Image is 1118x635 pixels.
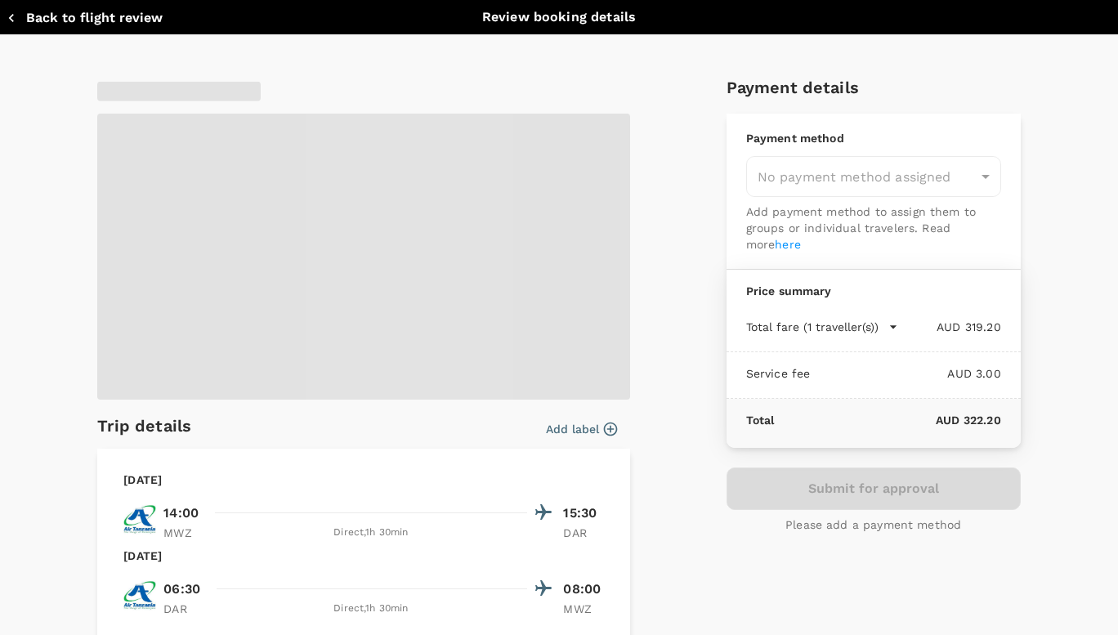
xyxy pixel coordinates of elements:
div: Direct , 1h 30min [214,525,527,541]
div: No payment method assigned [746,156,1001,197]
p: 14:00 [163,503,199,523]
button: Back to flight review [7,10,163,26]
p: [DATE] [123,548,162,564]
p: DAR [163,601,204,617]
p: AUD 3.00 [810,365,1000,382]
div: Direct , 1h 30min [214,601,527,617]
h6: Trip details [97,413,191,439]
p: AUD 322.20 [774,412,1000,428]
p: Add payment method to assign them to groups or individual travelers. Read more [746,203,1001,253]
p: 15:30 [563,503,604,523]
p: 06:30 [163,579,200,599]
p: DAR [563,525,604,541]
p: 08:00 [563,579,604,599]
p: Price summary [746,283,1001,299]
p: Total fare (1 traveller(s)) [746,319,879,335]
p: Please add a payment method [785,516,961,533]
p: AUD 319.20 [898,319,1001,335]
p: MWZ [563,601,604,617]
p: Total [746,412,775,428]
button: Total fare (1 traveller(s)) [746,319,898,335]
img: TC [123,503,156,535]
p: Service fee [746,365,811,382]
p: Review booking details [482,7,636,27]
button: Add label [546,421,617,437]
img: TC [123,579,156,611]
p: Payment method [746,130,1001,146]
h6: Payment details [727,74,1021,101]
a: here [775,238,801,251]
p: MWZ [163,525,204,541]
p: [DATE] [123,472,162,488]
